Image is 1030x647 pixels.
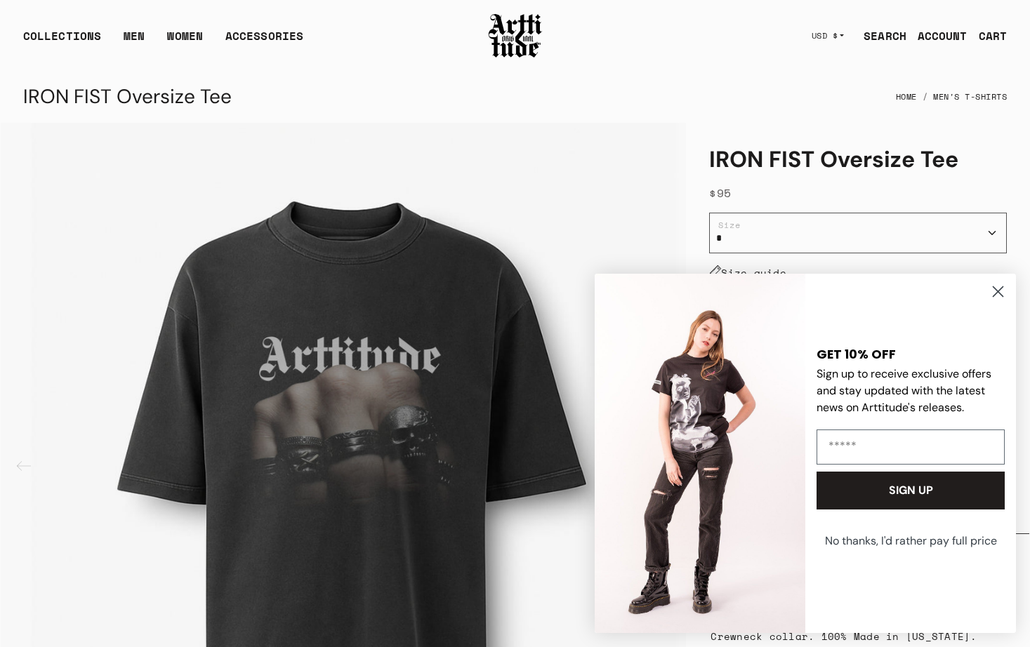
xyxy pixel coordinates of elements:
h1: IRON FIST Oversize Tee [709,145,1007,173]
div: IRON FIST Oversize Tee [23,80,232,114]
span: USD $ [812,30,838,41]
a: WOMEN [167,27,203,55]
button: USD $ [803,20,853,51]
a: Open cart [968,22,1007,50]
div: FLYOUT Form [581,260,1030,647]
div: COLLECTIONS [23,27,101,55]
a: ACCOUNT [906,22,968,50]
span: $95 [709,185,732,201]
button: SIGN UP [817,472,1005,509]
img: Arttitude [487,12,543,60]
button: Close dialog [986,279,1010,304]
span: GET 10% OFF [817,345,896,363]
a: Home [896,81,917,112]
img: c57f1ce1-60a2-4a3a-80c1-7e56a9ebb637.jpeg [595,274,805,633]
a: Men's T-Shirts [933,81,1007,112]
span: Sign up to receive exclusive offers and stay updated with the latest news on Arttitude's releases. [817,366,991,415]
div: ACCESSORIES [225,27,303,55]
a: SEARCH [852,22,906,50]
a: MEN [124,27,145,55]
button: No thanks, I'd rather pay full price [815,523,1006,559]
input: Email [817,429,1005,465]
ul: Main navigation [12,27,315,55]
div: CART [979,27,1007,44]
